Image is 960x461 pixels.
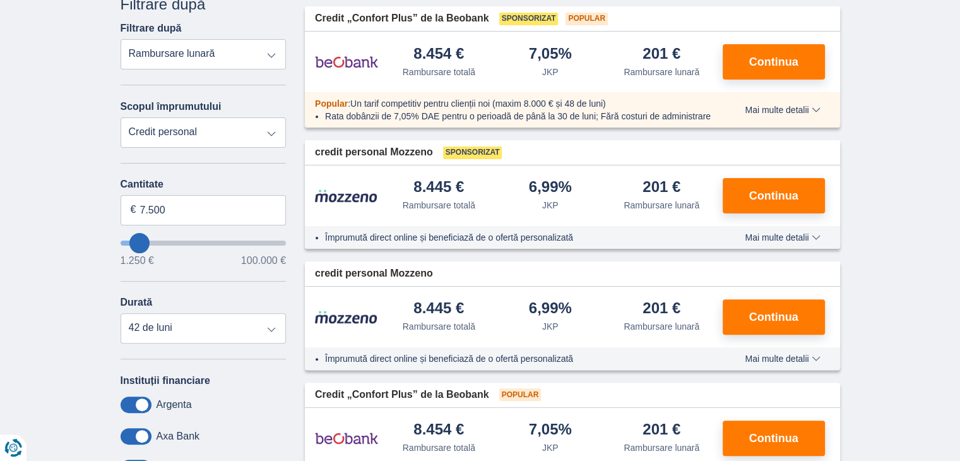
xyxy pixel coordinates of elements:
[121,179,163,189] font: Cantitate
[749,56,798,68] font: Continua
[315,268,433,278] font: credit personal Mozzeno
[529,45,572,62] font: 7,05%
[446,148,500,157] font: Sponsorizat
[157,399,192,410] font: Argenta
[315,422,378,454] img: product.pl.alt Beobank
[315,13,489,23] font: Credit „Confort Plus” de la Beobank
[643,421,680,438] font: 201 €
[735,232,829,242] button: Mai multe detalii
[241,255,286,266] font: 100.000 €
[749,189,798,202] font: Continua
[529,178,572,195] font: 6,99%
[749,432,798,445] font: Continua
[413,299,464,316] font: 8.445 €
[315,389,489,400] font: Credit „Confort Plus” de la Beobank
[624,67,699,77] font: Rambursare lunară
[315,147,433,157] font: credit personal Mozzeno
[745,105,809,115] font: Mai multe detalii
[157,431,199,441] font: Axa Bank
[542,200,559,210] font: JKP
[723,44,825,80] button: Continua
[121,23,182,33] font: Filtrare după
[502,390,539,399] font: Popular
[403,67,475,77] font: Rambursare totală
[131,204,136,215] font: €
[624,321,699,332] font: Rambursare lunară
[403,443,475,453] font: Rambursare totală
[643,299,680,316] font: 201 €
[325,111,711,121] font: Rata dobânzii de 7,05% DAE pentru o perioadă de până la 30 de luni; Fără costuri de administrare
[624,443,699,453] font: Rambursare lunară
[325,354,573,364] font: Împrumută direct online și beneficiază de o ofertă personalizată
[315,46,378,78] img: product.pl.alt Beobank
[325,232,573,242] font: Împrumută direct online și beneficiază de o ofertă personalizată
[502,14,556,23] font: Sponsorizat
[529,421,572,438] font: 7,05%
[735,354,829,364] button: Mai multe detalii
[745,232,809,242] font: Mai multe detalii
[542,321,559,332] font: JKP
[643,178,680,195] font: 201 €
[723,421,825,456] button: Continua
[315,99,348,109] font: Popular
[315,189,378,203] img: product.pl.alt Mozzeno
[568,14,605,23] font: Popular
[723,178,825,213] button: Continua
[745,354,809,364] font: Mai multe detalii
[749,311,798,323] font: Continua
[121,297,153,308] font: Durată
[723,299,825,335] button: Continua
[735,105,829,115] button: Mai multe detalii
[403,200,475,210] font: Rambursare totală
[403,321,475,332] font: Rambursare totală
[643,45,680,62] font: 201 €
[121,241,287,246] input: vreauSăÎmprumut
[413,178,464,195] font: 8.445 €
[624,200,699,210] font: Rambursare lunară
[315,310,378,324] img: product.pl.alt Mozzeno
[529,299,572,316] font: 6,99%
[542,67,559,77] font: JKP
[413,421,464,438] font: 8.454 €
[121,101,222,112] font: Scopul împrumutului
[542,443,559,453] font: JKP
[121,375,210,386] font: Instituții financiare
[121,255,154,266] font: 1.250 €
[348,99,350,109] font: :
[350,99,606,109] font: Un tarif competitiv pentru clienții noi (maxim 8.000 € și 48 de luni)
[413,45,464,62] font: 8.454 €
